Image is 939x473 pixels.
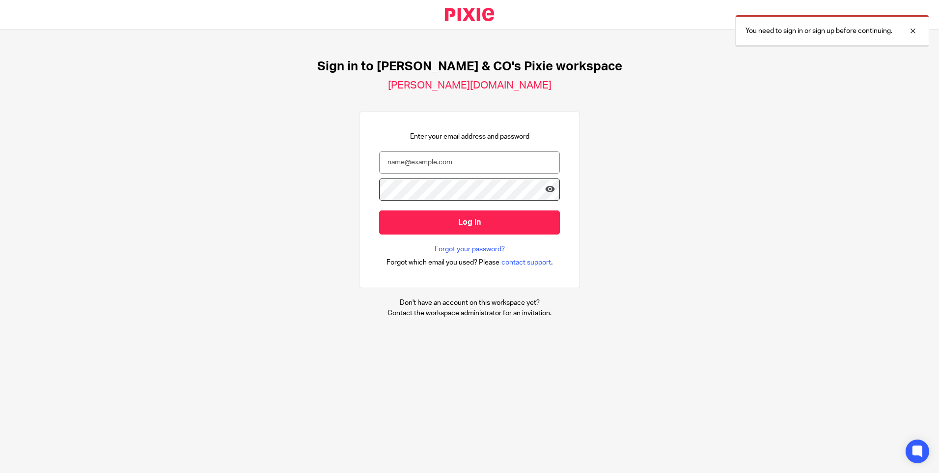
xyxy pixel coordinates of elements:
[410,132,529,142] p: Enter your email address and password
[387,258,499,267] span: Forgot which email you used? Please
[317,59,622,74] h1: Sign in to [PERSON_NAME] & CO's Pixie workspace
[501,258,551,267] span: contact support
[379,151,560,174] input: name@example.com
[379,210,560,235] input: Log in
[388,79,552,92] h2: [PERSON_NAME][DOMAIN_NAME]
[746,26,892,36] p: You need to sign in or sign up before continuing.
[387,298,552,308] p: Don't have an account on this workspace yet?
[387,257,553,268] div: .
[435,244,505,254] a: Forgot your password?
[387,308,552,318] p: Contact the workspace administrator for an invitation.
